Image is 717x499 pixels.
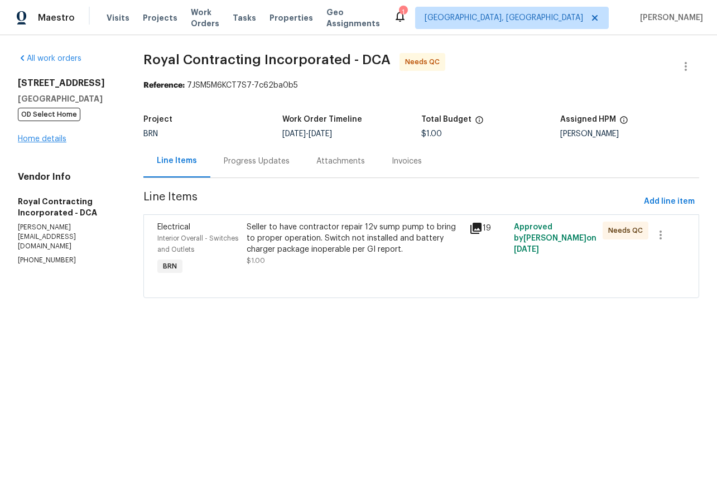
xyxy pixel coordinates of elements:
span: BRN [143,130,158,138]
h5: Royal Contracting Incorporated - DCA [18,196,117,218]
span: Properties [270,12,313,23]
div: Invoices [392,156,422,167]
span: Electrical [157,223,190,231]
span: Visits [107,12,129,23]
span: Interior Overall - Switches and Outlets [157,235,238,253]
h5: Work Order Timeline [282,116,362,123]
span: [DATE] [514,246,539,253]
div: Attachments [316,156,365,167]
span: [PERSON_NAME] [636,12,703,23]
span: Work Orders [191,7,219,29]
h5: Project [143,116,172,123]
span: Maestro [38,12,75,23]
span: [DATE] [309,130,332,138]
div: Line Items [157,155,197,166]
div: Seller to have contractor repair 12v sump pump to bring to proper operation. Switch not installed... [247,222,463,255]
h4: Vendor Info [18,171,117,183]
span: [GEOGRAPHIC_DATA], [GEOGRAPHIC_DATA] [425,12,583,23]
h2: [STREET_ADDRESS] [18,78,117,89]
p: [PHONE_NUMBER] [18,256,117,265]
div: 1 [399,7,407,18]
b: Reference: [143,81,185,89]
span: Line Items [143,191,639,212]
span: Needs QC [608,225,647,236]
span: Approved by [PERSON_NAME] on [514,223,596,253]
div: 19 [469,222,507,235]
span: [DATE] [282,130,306,138]
a: All work orders [18,55,81,63]
h5: Assigned HPM [560,116,616,123]
div: 7JSM5M6KCT7S7-7c62ba0b5 [143,80,699,91]
a: Home details [18,135,66,143]
span: Add line item [644,195,695,209]
div: [PERSON_NAME] [560,130,699,138]
span: Royal Contracting Incorporated - DCA [143,53,391,66]
span: Geo Assignments [326,7,380,29]
span: $1.00 [421,130,442,138]
div: Progress Updates [224,156,290,167]
span: BRN [158,261,181,272]
span: Tasks [233,14,256,22]
span: OD Select Home [18,108,80,121]
span: The total cost of line items that have been proposed by Opendoor. This sum includes line items th... [475,116,484,130]
span: - [282,130,332,138]
span: $1.00 [247,257,265,264]
button: Add line item [639,191,699,212]
span: Needs QC [405,56,444,68]
h5: [GEOGRAPHIC_DATA] [18,93,117,104]
span: Projects [143,12,177,23]
h5: Total Budget [421,116,471,123]
span: The hpm assigned to this work order. [619,116,628,130]
p: [PERSON_NAME][EMAIL_ADDRESS][DOMAIN_NAME] [18,223,117,251]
